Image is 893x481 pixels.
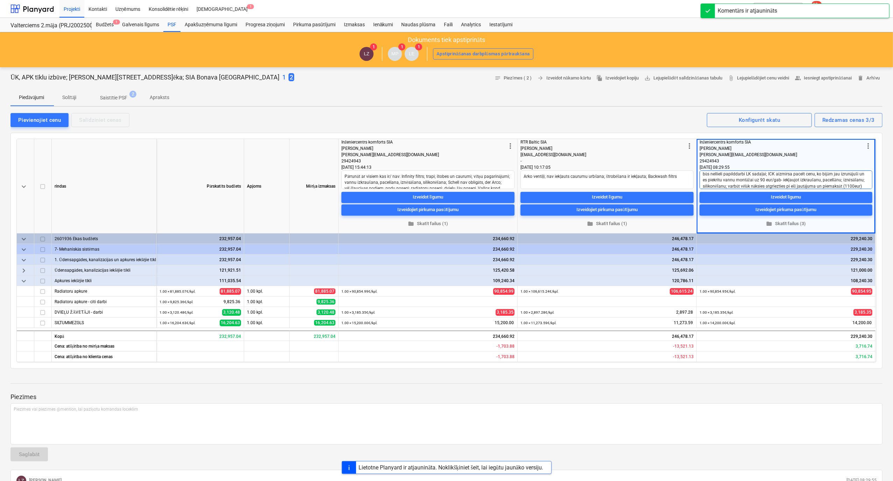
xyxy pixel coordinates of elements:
[795,75,801,81] span: people_alt
[852,320,872,326] span: 14,200.00
[700,191,872,203] button: Izveidot līgumu
[858,447,893,481] div: Chat Widget
[485,18,517,32] div: Iestatījumi
[52,351,157,362] div: Cena: atšķirība no klienta cenas
[700,145,864,152] div: [PERSON_NAME]
[160,321,196,325] small: 1.00 × 16,204.63€ / kpl.
[700,244,872,255] div: 229,240.30
[314,320,335,326] span: 16,204.63
[700,204,872,215] button: Izveidojiet pirkuma pasūtījumu
[341,321,377,325] small: 1.00 × 15,200.00€ / kpl.
[92,18,118,32] a: Budžets1
[520,276,694,286] div: 120,786.11
[700,233,872,244] div: 229,240.30
[494,320,515,326] span: 15,200.00
[792,73,855,84] button: Iesniegt apstiprināšanai
[725,73,792,84] a: Lejupielādējiet cenu veidni
[520,233,694,244] div: 246,478.17
[341,158,506,164] div: 29424943
[61,94,78,101] p: Solītāji
[700,164,872,170] div: [DATE] 08:29:55
[408,221,414,227] span: folder
[493,288,515,295] span: 90,854.99
[20,235,28,243] span: keyboard_arrow_down
[700,276,872,286] div: 108,240.30
[359,464,544,471] div: Lietotne Planyard ir atjaunināta. Noklikšķiniet šeit, lai iegūtu jaunāko versiju.
[520,139,685,145] div: RTR Baltic SIA
[341,191,515,203] button: Izveidot līgumu
[317,309,335,315] span: 3,120.48
[340,18,369,32] div: Izmaksas
[364,51,369,56] span: LZ
[369,18,397,32] a: Ienākumi
[10,73,279,82] p: ŪK, APK tīklu izbūve; [PERSON_NAME][STREET_ADDRESS]ēka; SIA Bonava [GEOGRAPHIC_DATA]
[496,354,515,359] span: Paredzamā rentabilitāte - iesniegts piedāvājums salīdzinājumā ar klienta cenu
[370,43,377,50] span: 1
[55,265,154,275] div: Ūdensapgādes, kanalizācijas iekšējie tīkli
[644,75,651,81] span: save_alt
[388,47,402,61] div: Mārtiņš Pogulis
[223,299,241,305] span: 9,825.36
[55,318,154,328] div: SILTUMMEZGLS
[520,311,554,314] small: 1.00 × 2,897.28€ / kpl.
[756,206,817,214] div: Izveidojiet pirkuma pasūtījumu
[20,256,28,264] span: keyboard_arrow_down
[289,73,294,81] span: 2
[397,18,440,32] div: Naudas plūsma
[289,18,340,32] div: Pirkuma pasūtījumi
[160,290,196,293] small: 1.00 × 81,885.07€ / kpl.
[344,219,512,228] span: Skatīt failus (1)
[157,330,244,341] div: 232,957.04
[520,218,694,229] button: Skatīt failus (1)
[415,43,422,50] span: 1
[857,74,880,82] span: Arhīvu
[496,309,515,316] span: 3,185.35
[341,311,375,314] small: 1.00 × 3,185.35€ / kpl.
[52,139,157,233] div: rindas
[118,18,163,32] a: Galvenais līgums
[341,139,506,145] div: Inženiercentrs komforts SIA
[160,244,241,255] div: 232,957.04
[180,18,241,32] div: Apakšuzņēmuma līgumi
[700,265,872,276] div: 121,000.00
[670,288,694,295] span: 106,615.24
[282,73,286,82] button: 1
[160,276,241,286] div: 111,035.54
[339,330,518,341] div: 234,660.92
[341,244,515,255] div: 234,660.92
[496,344,515,349] span: Paredzamā rentabilitāte - iesniegts piedāvājums salīdzinājumā ar mērķa cenu
[642,73,725,84] a: Lejupielādēt salīdzināšanas tabulu
[113,20,120,25] span: 1
[409,51,414,56] span: LE
[100,94,127,102] p: Saistītie PSF
[851,288,872,295] span: 90,854.95
[55,255,154,265] div: 1. Ūdensapgādes, kanalizācijas un apkures iekšējie tīkli
[290,330,339,341] div: 232,957.04
[397,206,459,214] div: Izveidojiet pirkuma pasūtījumu
[52,330,157,341] div: Kopā
[853,309,872,316] span: 3,185.35
[20,182,28,191] span: keyboard_arrow_down
[495,75,501,81] span: notes
[341,170,515,189] textarea: Pārrunāt ar visiem kas ir/ nav: Infinity filtrs; trapi; štobes un caurumi; vītņu pagarinājumi; va...
[520,170,694,189] textarea: Arko ventiļi; nav iekļauts caurumu urbšana; štrobēšana ir iekļauta; Backwash filtrs
[341,145,506,152] div: [PERSON_NAME]
[244,139,290,233] div: Apjoms
[314,288,335,294] span: 81,885.07
[163,18,180,32] a: PSF
[457,18,485,32] div: Analytics
[244,297,290,307] div: 1.00 kpl.
[700,290,736,293] small: 1.00 × 90,854.95€ / kpl.
[413,193,443,201] div: Izveidot līgumu
[523,219,691,228] span: Skatīt failus (1)
[55,233,154,244] div: 2601936 Ēkas budžets
[771,193,801,201] div: Izveidot līgumu
[157,139,244,233] div: Pārskatīts budžets
[520,321,557,325] small: 1.00 × 11,273.59€ / kpl.
[160,311,193,314] small: 1.00 × 3,120.48€ / kpl.
[520,145,685,152] div: [PERSON_NAME]
[644,74,722,82] span: Lejupielādēt salīdzināšanas tabulu
[18,116,61,125] div: Pievienojiet cenu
